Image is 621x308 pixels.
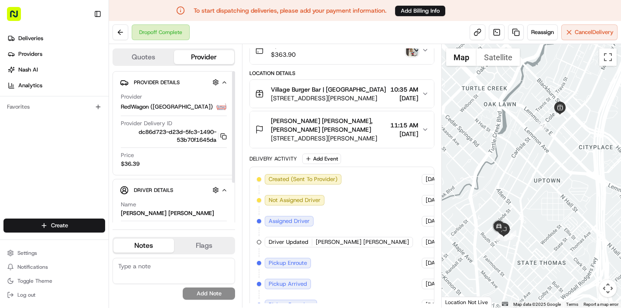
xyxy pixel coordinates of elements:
[444,296,473,308] a: Open this area in Google Maps (opens a new window)
[599,280,617,297] button: Map camera controls
[121,209,214,217] div: [PERSON_NAME] [PERSON_NAME]
[537,121,547,130] div: 2
[507,230,516,240] div: 5
[390,85,418,94] span: 10:35 AM
[583,302,618,307] a: Report a map error
[121,93,142,101] span: Provider
[249,70,434,77] div: Location Details
[599,48,617,66] button: Toggle fullscreen view
[3,219,105,233] button: Create
[316,238,409,246] span: [PERSON_NAME] [PERSON_NAME]
[561,24,618,40] button: CancelDelivery
[134,79,180,86] span: Provider Details
[17,264,48,270] span: Notifications
[3,247,105,259] button: Settings
[269,238,308,246] span: Driver Updated
[18,66,38,74] span: Nash AI
[390,94,418,103] span: [DATE]
[442,297,492,308] div: Location Not Live
[426,175,444,183] span: [DATE]
[51,222,68,229] span: Create
[513,302,561,307] span: Map data ©2025 Google
[446,48,477,66] button: Show street map
[250,80,434,108] button: Village Burger Bar | [GEOGRAPHIC_DATA][STREET_ADDRESS][PERSON_NAME]10:35 AM[DATE]
[113,239,174,253] button: Notes
[17,291,35,298] span: Log out
[406,44,418,56] img: photo_proof_of_delivery image
[390,130,418,138] span: [DATE]
[426,280,444,288] span: [DATE]
[121,160,140,168] span: $36.39
[426,217,444,225] span: [DATE]
[3,31,109,45] a: Deliveries
[269,280,307,288] span: Pickup Arrived
[17,250,37,257] span: Settings
[174,50,235,64] button: Provider
[269,175,338,183] span: Created (Sent To Provider)
[216,102,227,112] img: time_to_eat_nevada_logo
[269,259,307,267] span: Pickup Enroute
[271,85,386,94] span: Village Burger Bar | [GEOGRAPHIC_DATA]
[3,79,109,92] a: Analytics
[134,187,173,194] span: Driver Details
[3,275,105,287] button: Toggle Theme
[527,24,558,40] button: Reassign
[121,103,213,111] span: RedWagon ([GEOGRAPHIC_DATA])
[566,302,578,307] a: Terms (opens in new tab)
[3,289,105,301] button: Log out
[120,75,228,89] button: Provider Details
[174,239,235,253] button: Flags
[271,94,386,103] span: [STREET_ADDRESS][PERSON_NAME]
[502,302,508,306] button: Keyboard shortcuts
[531,28,554,36] span: Reassign
[113,50,174,64] button: Quotes
[426,238,444,246] span: [DATE]
[494,232,504,241] div: 6
[250,111,434,148] button: [PERSON_NAME] [PERSON_NAME], [PERSON_NAME] [PERSON_NAME][STREET_ADDRESS][PERSON_NAME]11:15 AM[DATE]
[395,6,445,16] button: Add Billing Info
[121,151,134,159] span: Price
[18,50,42,58] span: Providers
[18,82,42,89] span: Analytics
[269,217,310,225] span: Assigned Driver
[18,34,43,42] span: Deliveries
[269,196,321,204] span: Not Assigned Driver
[194,6,386,15] p: To start dispatching deliveries, please add your payment information.
[390,121,418,130] span: 11:15 AM
[271,134,387,143] span: [STREET_ADDRESS][PERSON_NAME]
[3,47,109,61] a: Providers
[121,128,227,144] button: dc86d723-d23d-5fc3-1490-53b70f1645da
[426,259,444,267] span: [DATE]
[3,63,109,77] a: Nash AI
[250,36,434,64] button: N/A$363.90photo_proof_of_delivery image
[17,277,52,284] span: Toggle Theme
[3,261,105,273] button: Notifications
[121,201,136,209] span: Name
[121,120,172,127] span: Provider Delivery ID
[302,154,341,164] button: Add Event
[575,28,614,36] span: Cancel Delivery
[271,50,296,59] span: $363.90
[120,183,228,197] button: Driver Details
[444,296,473,308] img: Google
[477,48,520,66] button: Show satellite imagery
[426,196,444,204] span: [DATE]
[3,100,105,114] div: Favorites
[395,5,445,16] a: Add Billing Info
[249,155,297,162] div: Delivery Activity
[271,116,387,134] span: [PERSON_NAME] [PERSON_NAME], [PERSON_NAME] [PERSON_NAME]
